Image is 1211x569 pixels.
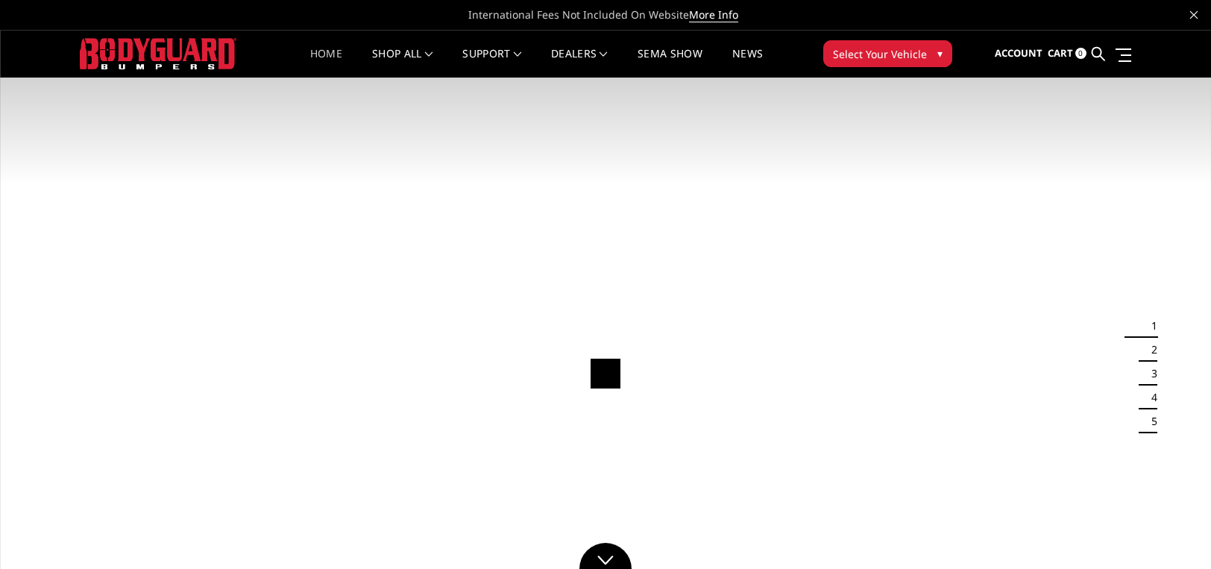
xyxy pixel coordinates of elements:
[1048,46,1073,60] span: Cart
[1048,34,1086,74] a: Cart 0
[579,543,632,569] a: Click to Down
[1142,362,1157,386] button: 3 of 5
[551,48,608,78] a: Dealers
[1142,338,1157,362] button: 2 of 5
[937,45,943,61] span: ▾
[638,48,702,78] a: SEMA Show
[732,48,763,78] a: News
[1142,409,1157,433] button: 5 of 5
[1075,48,1086,59] span: 0
[310,48,342,78] a: Home
[80,38,236,69] img: BODYGUARD BUMPERS
[995,34,1042,74] a: Account
[462,48,521,78] a: Support
[823,40,952,67] button: Select Your Vehicle
[1142,314,1157,338] button: 1 of 5
[1142,386,1157,409] button: 4 of 5
[689,7,738,22] a: More Info
[372,48,432,78] a: shop all
[833,46,927,62] span: Select Your Vehicle
[995,46,1042,60] span: Account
